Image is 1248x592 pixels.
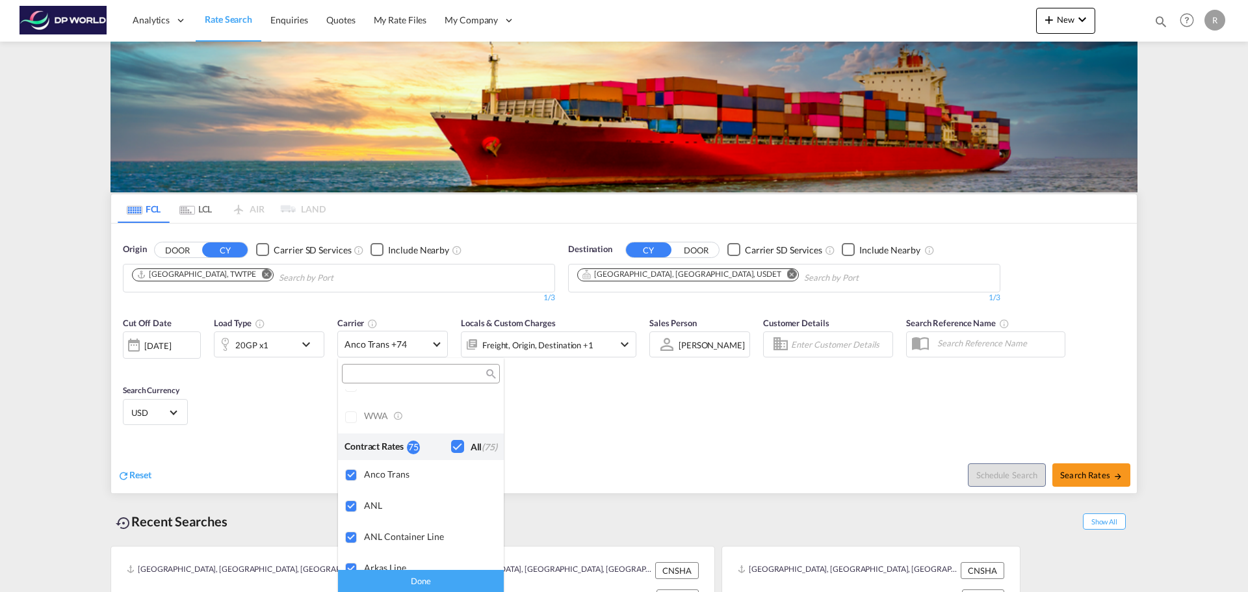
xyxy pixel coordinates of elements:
div: WWA [364,410,493,422]
span: (75) [482,441,497,452]
div: All [471,441,497,454]
div: 75 [407,441,420,454]
md-icon: s18 icon-information-outline [393,410,405,422]
div: Contract Rates [344,440,407,454]
div: Anco Trans [364,469,493,480]
div: Arkas Line [364,562,493,573]
div: ANL [364,500,493,511]
md-icon: icon-magnify [485,369,495,379]
md-checkbox: Checkbox No Ink [451,440,497,454]
div: ANL Container Line [364,531,493,542]
div: Done [338,569,504,592]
